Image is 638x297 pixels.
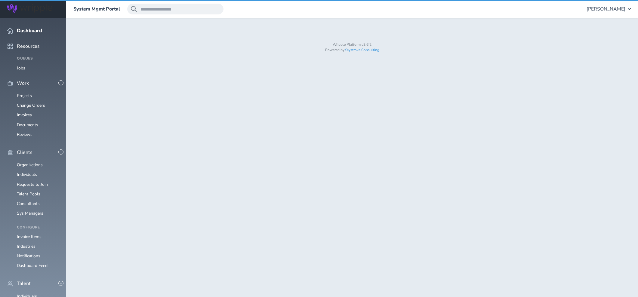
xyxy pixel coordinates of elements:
a: Sys Managers [17,210,43,216]
a: Notifications [17,253,40,259]
a: Projects [17,93,32,99]
button: - [58,149,63,155]
button: - [58,80,63,85]
a: Individuals [17,172,37,177]
p: Powered by [81,48,623,52]
span: Resources [17,44,40,49]
span: Dashboard [17,28,42,33]
span: Talent [17,281,31,286]
h4: Configure [17,225,59,230]
a: Requests to Join [17,182,48,187]
span: Work [17,81,29,86]
a: Invoice Items [17,234,42,240]
a: Consultants [17,201,40,207]
span: Clients [17,150,32,155]
a: System Mgmt Portal [73,6,120,12]
button: - [58,281,63,286]
a: Keystroke Consulting [344,47,379,52]
button: [PERSON_NAME] [587,4,631,14]
p: Wripple Platform v3.6.2 [81,43,623,47]
span: [PERSON_NAME] [587,6,625,12]
img: Wripple [7,4,52,13]
a: Talent Pools [17,191,40,197]
a: Organizations [17,162,43,168]
a: Change Orders [17,103,45,108]
a: Dashboard Feed [17,263,48,268]
a: Reviews [17,132,32,137]
a: Industries [17,243,35,249]
a: Invoices [17,112,32,118]
a: Jobs [17,65,25,71]
h4: Queues [17,57,59,61]
a: Documents [17,122,38,128]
